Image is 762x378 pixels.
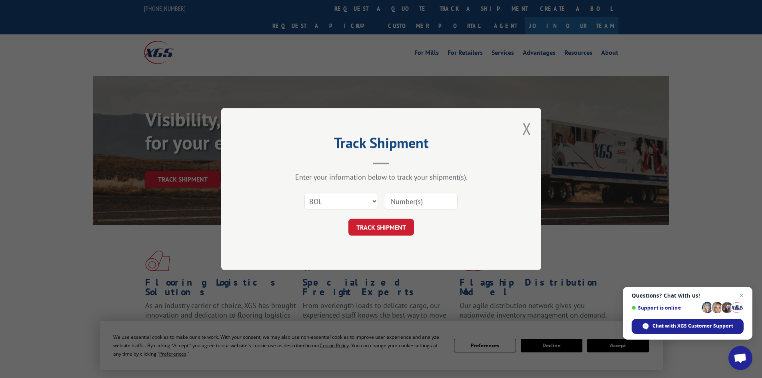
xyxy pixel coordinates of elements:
[737,291,746,300] span: Close chat
[348,219,414,236] button: TRACK SHIPMENT
[522,118,531,139] button: Close modal
[632,305,699,311] span: Support is online
[632,292,744,299] span: Questions? Chat with us!
[261,137,501,152] h2: Track Shipment
[384,193,458,210] input: Number(s)
[652,322,733,330] span: Chat with XGS Customer Support
[632,319,744,334] div: Chat with XGS Customer Support
[261,172,501,182] div: Enter your information below to track your shipment(s).
[728,346,752,370] div: Open chat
